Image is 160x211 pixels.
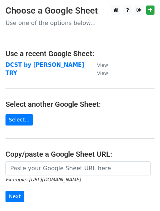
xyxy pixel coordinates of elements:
[97,70,108,76] small: View
[5,191,24,202] input: Next
[5,19,155,27] p: Use one of the options below...
[5,177,81,182] small: Example: [URL][DOMAIN_NAME]
[5,161,151,175] input: Paste your Google Sheet URL here
[5,100,155,109] h4: Select another Google Sheet:
[5,62,84,68] a: DCST by [PERSON_NAME]
[5,6,155,16] h3: Choose a Google Sheet
[97,62,108,68] small: View
[90,62,108,68] a: View
[5,150,155,159] h4: Copy/paste a Google Sheet URL:
[5,114,33,125] a: Select...
[5,49,155,58] h4: Use a recent Google Sheet:
[90,70,108,76] a: View
[5,70,17,76] a: TRY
